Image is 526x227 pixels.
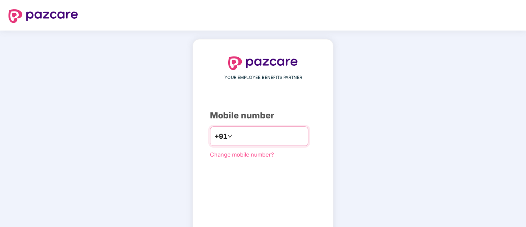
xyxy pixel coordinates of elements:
span: +91 [215,131,227,142]
span: down [227,134,232,139]
div: Mobile number [210,109,316,122]
img: logo [8,9,78,23]
span: YOUR EMPLOYEE BENEFITS PARTNER [224,74,302,81]
img: logo [228,56,298,70]
a: Change mobile number? [210,151,274,158]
